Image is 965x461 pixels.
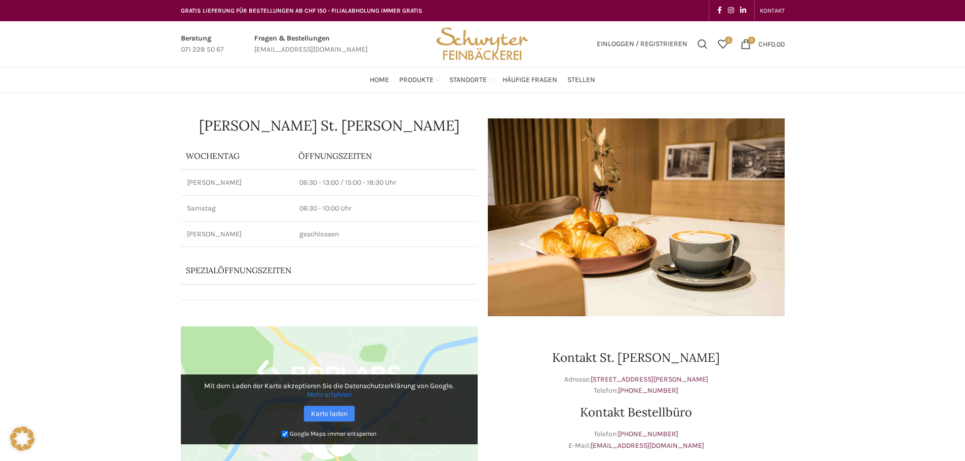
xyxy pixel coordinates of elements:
p: geschlossen [299,229,471,239]
a: Infobox link [181,33,224,56]
bdi: 0.00 [758,39,785,48]
a: [PHONE_NUMBER] [618,430,678,438]
span: 0 [748,36,755,44]
img: Bäckerei Schwyter [433,21,532,67]
a: 0 CHF0.00 [736,34,790,54]
p: Spezialöffnungszeiten [186,265,444,276]
div: Main navigation [176,70,790,90]
a: 0 [713,34,733,54]
span: Standorte [449,75,487,85]
span: Häufige Fragen [503,75,557,85]
div: Meine Wunschliste [713,34,733,54]
span: Home [370,75,389,85]
a: Standorte [449,70,492,90]
p: 06:30 - 10:00 Uhr [299,203,471,214]
h2: Kontakt St. [PERSON_NAME] [488,352,785,364]
p: [PERSON_NAME] [187,229,288,239]
small: Google Maps immer entsperren [290,430,376,437]
p: ÖFFNUNGSZEITEN [298,150,472,161]
p: Wochentag [186,150,289,161]
a: Produkte [399,70,439,90]
a: [STREET_ADDRESS][PERSON_NAME] [591,375,708,384]
a: Karte laden [304,406,355,422]
span: Stellen [567,75,595,85]
span: Einloggen / Registrieren [597,40,687,48]
p: Samstag [187,203,288,214]
p: [PERSON_NAME] [187,178,288,188]
p: Adresse: Telefon: [488,374,785,397]
a: [PHONE_NUMBER] [618,386,678,395]
h2: Kontakt Bestellbüro [488,406,785,418]
a: Infobox link [254,33,368,56]
a: Facebook social link [714,4,725,18]
a: Stellen [567,70,595,90]
span: KONTAKT [760,7,785,14]
a: Häufige Fragen [503,70,557,90]
div: Secondary navigation [755,1,790,21]
a: Site logo [433,39,532,48]
p: 06:30 - 13:00 / 15:00 - 18:30 Uhr [299,178,471,188]
a: Mehr erfahren [307,390,352,399]
a: Linkedin social link [737,4,749,18]
a: KONTAKT [760,1,785,21]
span: 0 [725,36,732,44]
a: Einloggen / Registrieren [592,34,692,54]
p: Telefon: E-Mail: [488,429,785,451]
a: Home [370,70,389,90]
span: GRATIS LIEFERUNG FÜR BESTELLUNGEN AB CHF 150 - FILIALABHOLUNG IMMER GRATIS [181,7,422,14]
a: Suchen [692,34,713,54]
a: [EMAIL_ADDRESS][DOMAIN_NAME] [591,441,704,450]
p: Mit dem Laden der Karte akzeptieren Sie die Datenschutzerklärung von Google. [188,382,471,399]
span: CHF [758,39,771,48]
span: Produkte [399,75,434,85]
a: Instagram social link [725,4,737,18]
input: Google Maps immer entsperren [282,431,288,437]
h1: [PERSON_NAME] St. [PERSON_NAME] [181,118,478,133]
